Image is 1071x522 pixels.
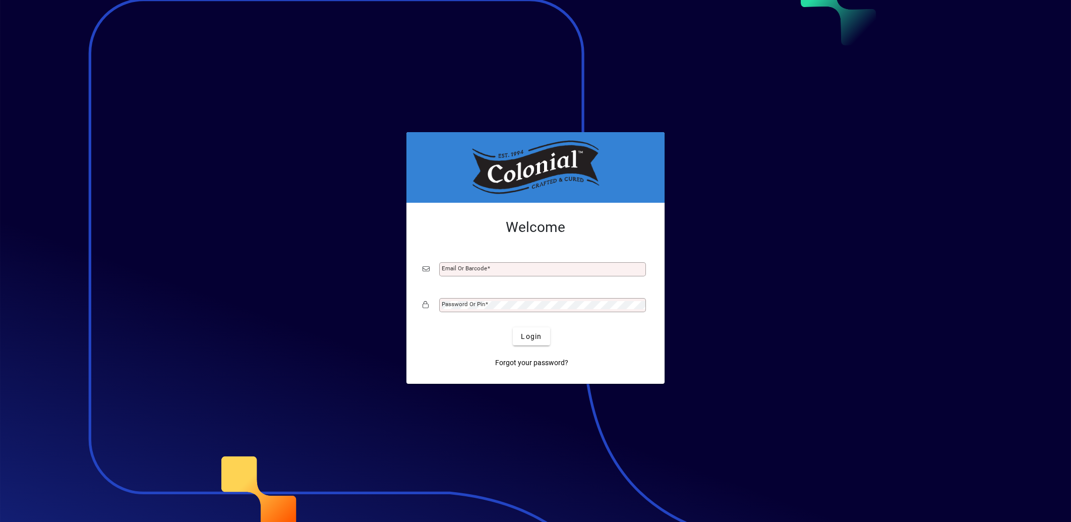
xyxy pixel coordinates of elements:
span: Forgot your password? [495,358,568,368]
span: Login [521,331,542,342]
h2: Welcome [423,219,648,236]
button: Login [513,327,550,345]
mat-label: Password or Pin [442,301,485,308]
mat-label: Email or Barcode [442,265,487,272]
a: Forgot your password? [491,354,572,372]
